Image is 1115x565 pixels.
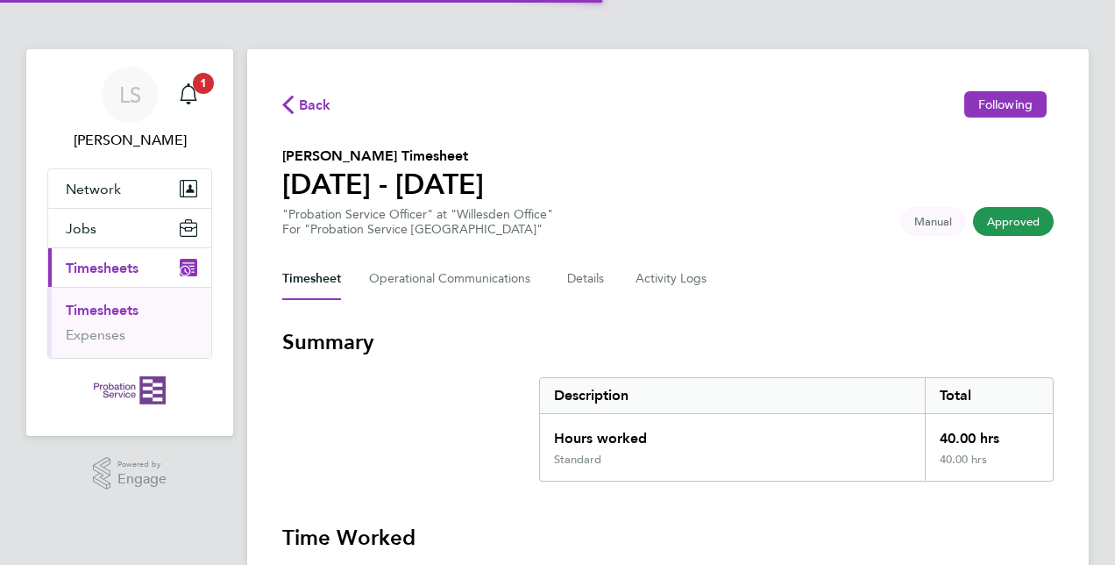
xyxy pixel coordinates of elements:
[282,258,341,300] button: Timesheet
[567,258,607,300] button: Details
[925,453,1053,481] div: 40.00 hrs
[48,169,211,208] button: Network
[540,414,925,453] div: Hours worked
[48,287,211,358] div: Timesheets
[171,67,206,123] a: 1
[925,378,1053,413] div: Total
[900,207,966,236] span: This timesheet was manually created.
[48,209,211,247] button: Jobs
[119,83,141,106] span: LS
[47,130,212,151] span: Louise Scott
[282,207,553,237] div: "Probation Service Officer" at "Willesden Office"
[117,472,167,487] span: Engage
[66,181,121,197] span: Network
[369,258,539,300] button: Operational Communications
[93,457,167,490] a: Powered byEngage
[282,93,331,115] button: Back
[48,248,211,287] button: Timesheets
[66,260,138,276] span: Timesheets
[66,326,125,343] a: Expenses
[282,167,484,202] h1: [DATE] - [DATE]
[47,376,212,404] a: Go to home page
[282,222,553,237] div: For "Probation Service [GEOGRAPHIC_DATA]"
[299,95,331,116] span: Back
[540,378,925,413] div: Description
[26,49,233,436] nav: Main navigation
[539,377,1054,482] div: Summary
[117,457,167,472] span: Powered by
[47,67,212,151] a: LS[PERSON_NAME]
[193,73,214,94] span: 1
[66,220,96,237] span: Jobs
[973,207,1054,236] span: This timesheet has been approved.
[964,91,1047,118] button: Following
[94,376,165,404] img: probationservice-logo-retina.png
[66,302,138,318] a: Timesheets
[554,453,601,467] div: Standard
[978,97,1033,112] span: Following
[282,524,1054,552] h3: Time Worked
[636,258,709,300] button: Activity Logs
[282,328,1054,356] h3: Summary
[925,414,1053,453] div: 40.00 hrs
[282,146,484,167] h2: [PERSON_NAME] Timesheet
